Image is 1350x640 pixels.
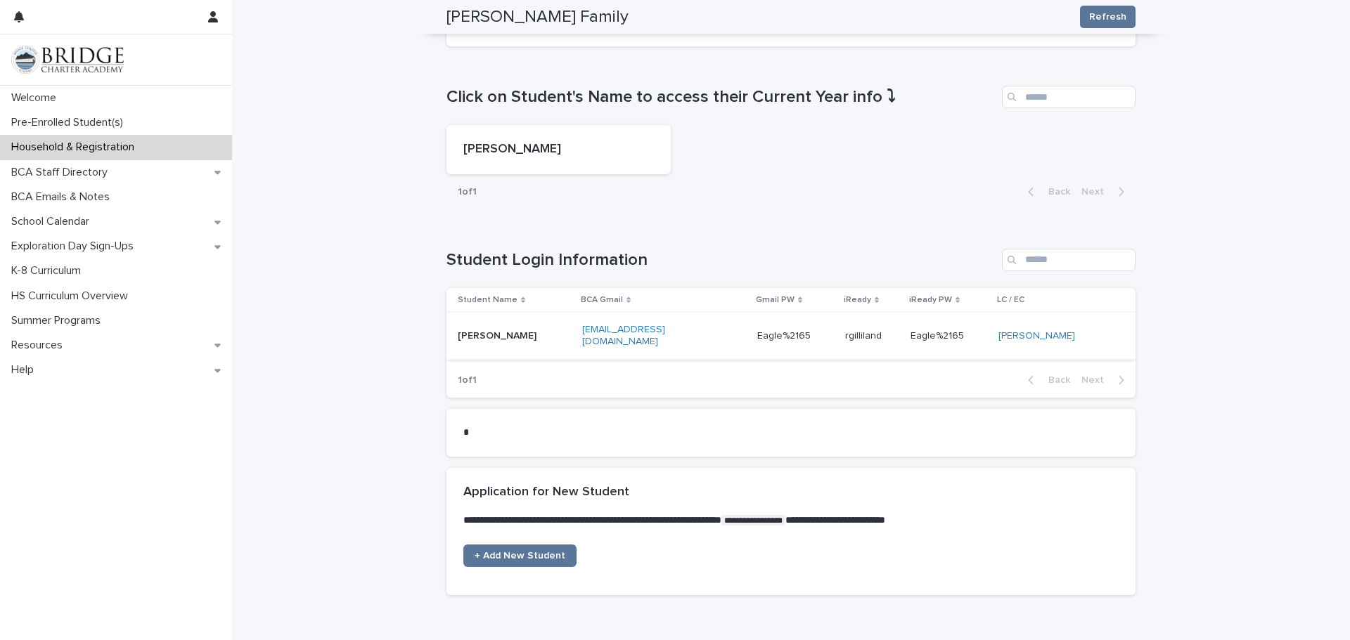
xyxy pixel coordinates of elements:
[6,289,139,303] p: HS Curriculum Overview
[1017,374,1076,386] button: Back
[911,327,967,342] p: Eagle%2165
[11,46,124,74] img: V1C1m3IdTEidaUdm9Hs0
[463,544,577,567] a: + Add New Student
[1081,375,1112,385] span: Next
[446,87,996,107] h1: Click on Student's Name to access their Current Year info ⤵
[6,166,119,179] p: BCA Staff Directory
[6,116,134,129] p: Pre-Enrolled Student(s)
[1002,249,1136,271] input: Search
[6,91,67,105] p: Welcome
[845,330,899,342] p: rgilliland
[844,292,871,308] p: iReady
[6,215,101,228] p: School Calendar
[757,330,834,342] p: Eagle%2165
[463,485,629,500] h2: Application for New Student
[6,339,74,352] p: Resources
[1076,185,1136,198] button: Next
[1040,187,1070,197] span: Back
[909,292,952,308] p: iReady PW
[1089,10,1126,24] span: Refresh
[1076,374,1136,386] button: Next
[756,292,795,308] p: Gmail PW
[446,313,1136,360] tr: [PERSON_NAME][EMAIL_ADDRESS][DOMAIN_NAME]Eagle%2165rgillilandEagle%2165Eagle%2165 [PERSON_NAME]
[446,125,671,174] a: [PERSON_NAME]
[6,264,92,277] p: K-8 Curriculum
[6,240,145,253] p: Exploration Day Sign-Ups
[1017,185,1076,198] button: Back
[458,330,571,342] p: [PERSON_NAME]
[997,292,1024,308] p: LC / EC
[446,7,629,27] h2: [PERSON_NAME] Family
[446,250,996,270] h1: Student Login Information
[463,142,654,157] p: [PERSON_NAME]
[1002,86,1136,108] input: Search
[1080,6,1136,28] button: Refresh
[6,363,45,377] p: Help
[581,292,623,308] p: BCA Gmail
[475,551,565,561] span: + Add New Student
[446,363,488,398] p: 1 of 1
[6,141,146,154] p: Household & Registration
[6,314,112,327] p: Summer Programs
[446,175,488,209] p: 1 of 1
[582,325,665,346] a: [EMAIL_ADDRESS][DOMAIN_NAME]
[458,292,517,308] p: Student Name
[1040,375,1070,385] span: Back
[998,330,1075,342] a: [PERSON_NAME]
[1081,187,1112,197] span: Next
[6,190,121,204] p: BCA Emails & Notes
